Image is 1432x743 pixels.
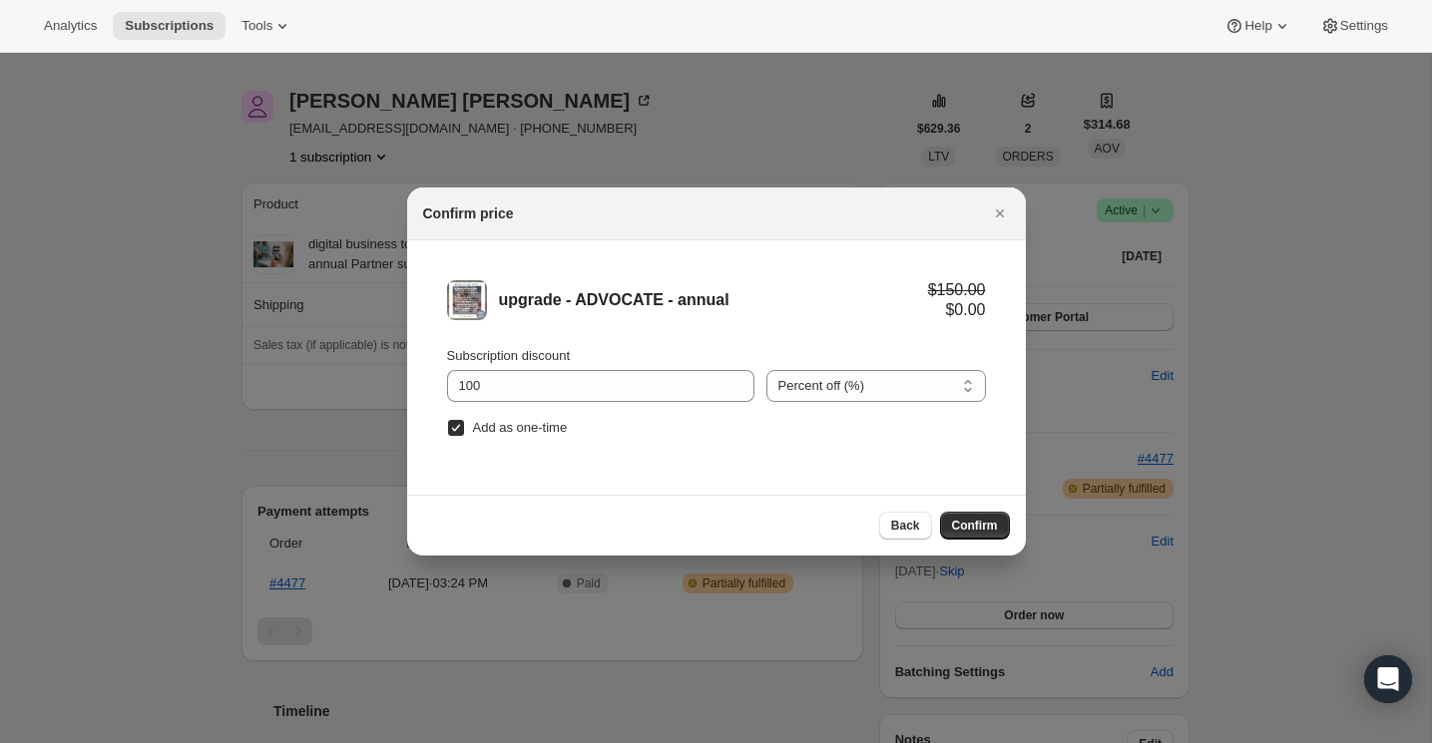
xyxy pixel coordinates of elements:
[499,290,928,310] div: upgrade - ADVOCATE - annual
[986,199,1014,227] button: Close
[891,518,920,534] span: Back
[241,18,272,34] span: Tools
[113,12,226,40] button: Subscriptions
[1364,655,1412,703] div: Open Intercom Messenger
[1340,18,1388,34] span: Settings
[447,348,571,363] span: Subscription discount
[473,420,568,435] span: Add as one-time
[423,203,514,223] h2: Confirm price
[44,18,97,34] span: Analytics
[32,12,109,40] button: Analytics
[1212,12,1303,40] button: Help
[928,300,986,320] div: $0.00
[879,512,932,540] button: Back
[125,18,214,34] span: Subscriptions
[928,280,986,300] div: $150.00
[940,512,1010,540] button: Confirm
[1244,18,1271,34] span: Help
[230,12,304,40] button: Tools
[952,518,998,534] span: Confirm
[1308,12,1400,40] button: Settings
[447,280,487,320] img: upgrade - ADVOCATE - annual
